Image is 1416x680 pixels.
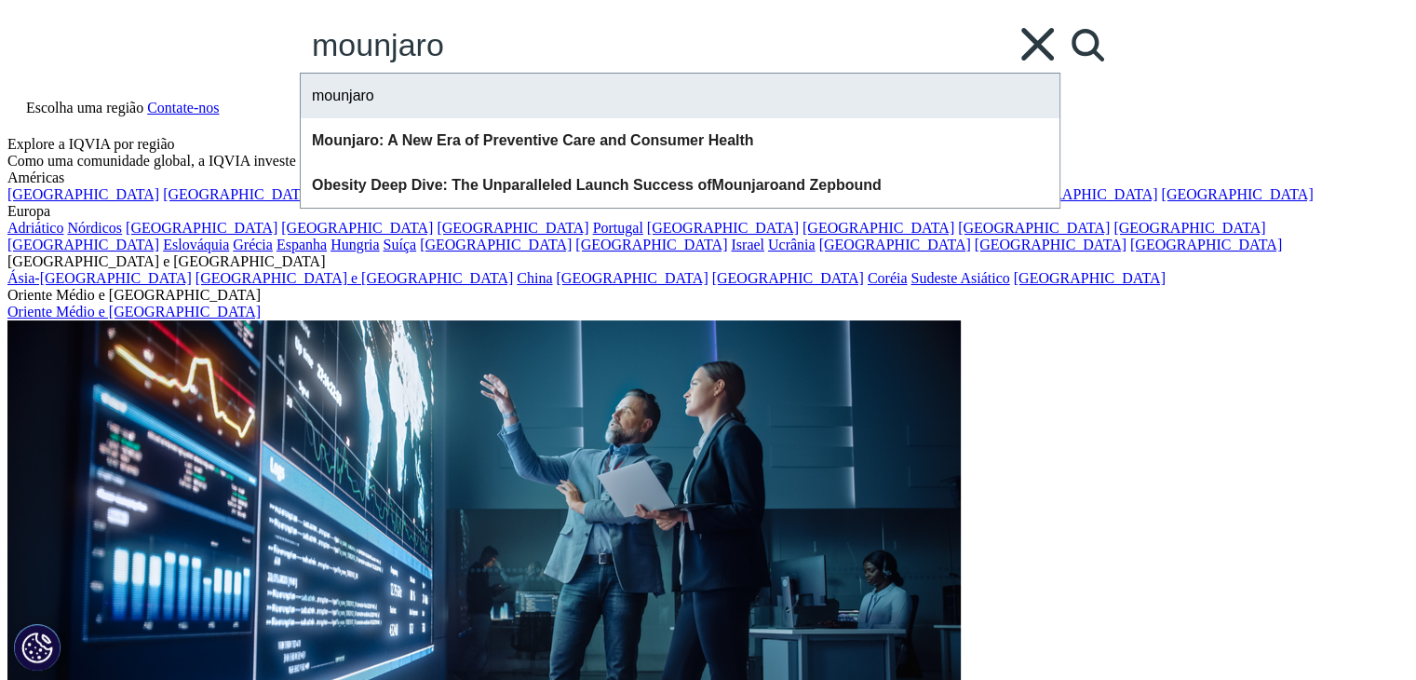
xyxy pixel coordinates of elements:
[868,270,908,286] a: Coréia
[196,270,513,286] a: [GEOGRAPHIC_DATA] e [GEOGRAPHIC_DATA]
[975,237,1126,252] a: [GEOGRAPHIC_DATA]
[958,220,1110,236] a: [GEOGRAPHIC_DATA]
[1005,186,1157,202] a: [GEOGRAPHIC_DATA]
[7,203,50,219] font: Europa
[300,73,1060,209] div: Sugestões de pesquisa
[819,237,971,252] a: [GEOGRAPHIC_DATA]
[731,237,764,252] a: Israel
[330,237,379,252] a: Hungria
[7,304,261,320] a: Oriente Médio e [GEOGRAPHIC_DATA]
[384,237,417,252] a: Suíça
[711,177,778,193] span: Mounjaro
[1130,237,1282,252] a: [GEOGRAPHIC_DATA]
[147,100,219,116] a: Contate-nos
[301,163,1059,208] div: Obesity Deep Dive: The Unparalleled Launch Success of and Zepbound
[312,132,379,148] span: Mounjaro
[768,237,816,252] a: Ucrânia
[1072,29,1104,61] svg: Procurar
[312,88,374,103] span: mounjaro
[420,237,572,252] a: [GEOGRAPHIC_DATA]
[556,270,708,286] a: [GEOGRAPHIC_DATA]
[802,220,954,236] a: [GEOGRAPHIC_DATA]
[7,220,63,236] a: Adriático
[7,253,325,269] font: [GEOGRAPHIC_DATA] e [GEOGRAPHIC_DATA]
[126,220,277,236] a: [GEOGRAPHIC_DATA]
[1015,17,1059,61] div: Claro
[1113,220,1265,236] a: [GEOGRAPHIC_DATA]
[1021,28,1054,61] svg: Claro
[517,270,552,286] a: China
[575,237,727,252] a: [GEOGRAPHIC_DATA]
[7,237,159,252] a: [GEOGRAPHIC_DATA]
[14,624,61,671] button: Definições de cookies
[301,118,1059,163] div: : A New Era of Preventive Care and Consumer Health
[301,17,1006,73] input: Procurar
[163,237,229,252] a: Eslováquia
[1014,270,1166,286] a: [GEOGRAPHIC_DATA]
[7,270,192,286] a: Ásia-[GEOGRAPHIC_DATA]
[7,186,159,202] a: [GEOGRAPHIC_DATA]
[647,220,799,236] a: [GEOGRAPHIC_DATA]
[437,220,588,236] a: [GEOGRAPHIC_DATA]
[7,287,261,303] font: Oriente Médio e [GEOGRAPHIC_DATA]
[1059,17,1115,73] a: Procurar
[26,100,143,116] font: Escolha uma região
[67,220,122,236] a: Nórdicos
[281,220,433,236] a: [GEOGRAPHIC_DATA]
[593,220,643,236] a: Portugal
[7,170,64,185] font: Américas
[301,74,1059,118] div: mounjaro
[163,186,315,202] a: [GEOGRAPHIC_DATA]
[276,237,327,252] a: Espanha
[910,270,1009,286] a: Sudeste Asiático
[1161,186,1313,202] a: [GEOGRAPHIC_DATA]
[7,136,175,152] font: Explore a IQVIA por região
[7,153,667,169] font: Como uma comunidade global, a IQVIA investe e se compromete continuamente a promover a saúde humana.
[233,237,273,252] a: Grécia
[712,270,864,286] a: [GEOGRAPHIC_DATA]
[301,118,1059,208] div: Mounjaro: A New Era of Preventive Care and Consumer HealthObesity Deep Dive: The Unparalleled Lau...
